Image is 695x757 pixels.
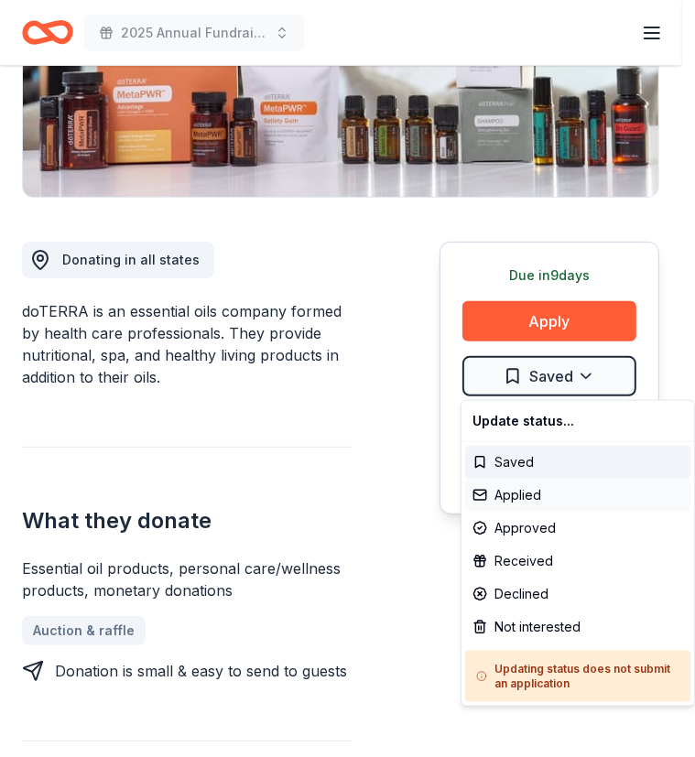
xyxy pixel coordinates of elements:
div: Declined [465,578,690,611]
span: 2025 Annual Fundraising Gala [121,22,267,44]
div: Saved [465,446,690,479]
div: Received [465,545,690,578]
div: Applied [465,479,690,512]
div: Update status... [465,405,690,438]
div: Approved [465,512,690,545]
h5: Updating status does not submit an application [476,662,679,691]
div: Not interested [465,611,690,643]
